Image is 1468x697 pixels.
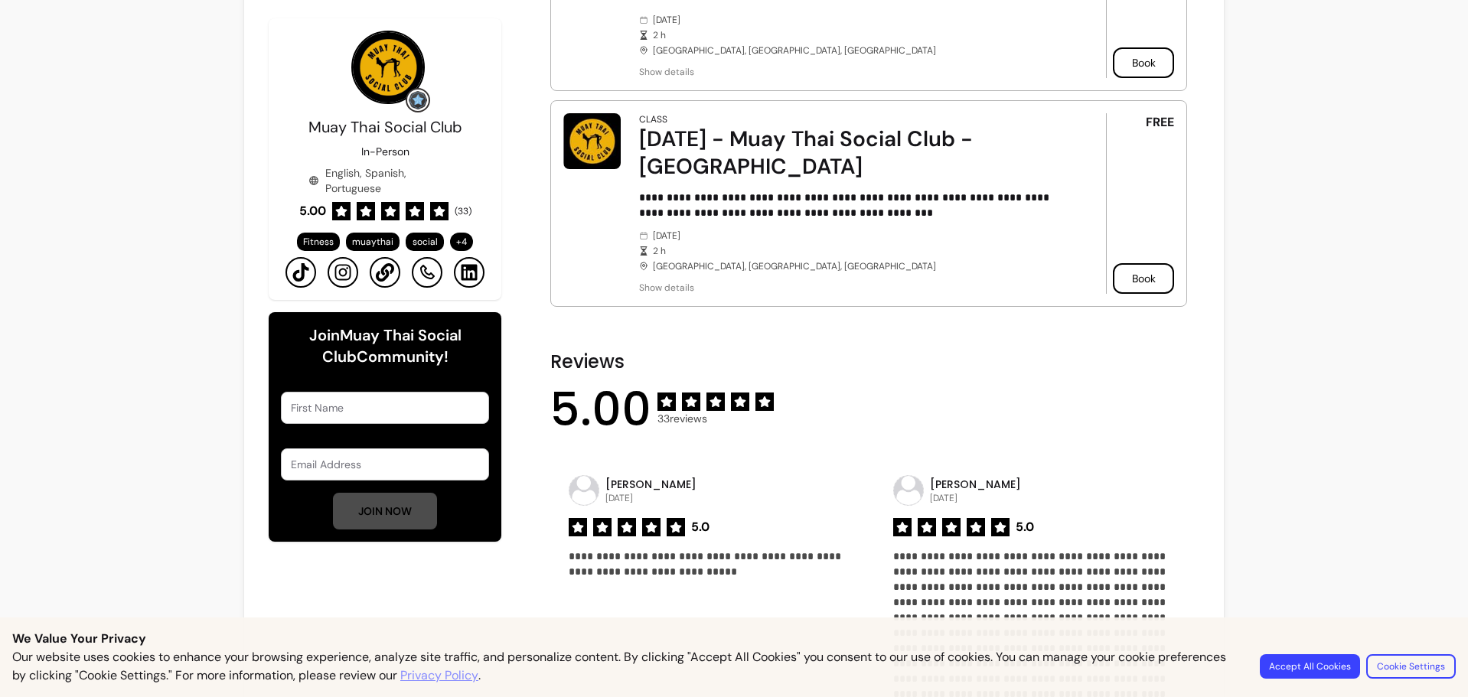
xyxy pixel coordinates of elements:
[639,66,1063,78] span: Show details
[361,144,409,159] p: In-Person
[1260,654,1360,679] button: Accept All Cookies
[308,165,462,196] div: English, Spanish, Portuguese
[930,492,1021,504] p: [DATE]
[291,400,479,415] input: First Name
[550,350,1187,374] h2: Reviews
[930,477,1021,492] p: [PERSON_NAME]
[352,236,393,248] span: muaythai
[550,386,651,432] span: 5.00
[308,117,462,137] span: Muay Thai Social Club
[12,630,1456,648] p: We Value Your Privacy
[605,492,696,504] p: [DATE]
[1016,518,1034,536] span: 5.0
[281,324,489,367] h6: Join Muay Thai Social Club Community!
[639,230,1063,272] div: [DATE] [GEOGRAPHIC_DATA], [GEOGRAPHIC_DATA], [GEOGRAPHIC_DATA]
[894,476,923,505] img: avatar
[413,236,438,248] span: social
[1366,654,1456,679] button: Cookie Settings
[605,477,696,492] p: [PERSON_NAME]
[639,113,667,125] div: Class
[351,31,425,104] img: Provider image
[1113,47,1174,78] button: Book
[691,518,710,536] span: 5.0
[1113,263,1174,294] button: Book
[303,236,334,248] span: Fitness
[1146,113,1174,132] span: FREE
[639,125,1063,181] div: [DATE] - Muay Thai Social Club - [GEOGRAPHIC_DATA]
[569,476,599,505] img: avatar
[653,245,1063,257] span: 2 h
[453,236,470,248] span: + 4
[657,411,774,426] span: 33 reviews
[455,205,471,217] span: ( 33 )
[299,202,326,220] span: 5.00
[639,14,1063,57] div: [DATE] [GEOGRAPHIC_DATA], [GEOGRAPHIC_DATA], [GEOGRAPHIC_DATA]
[409,91,427,109] img: Grow
[639,282,1063,294] span: Show details
[653,29,1063,41] span: 2 h
[12,648,1241,685] p: Our website uses cookies to enhance your browsing experience, analyze site traffic, and personali...
[291,457,479,472] input: Email Address
[400,666,478,685] a: Privacy Policy
[563,113,621,169] img: Wednesday - Muay Thai Social Club - London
